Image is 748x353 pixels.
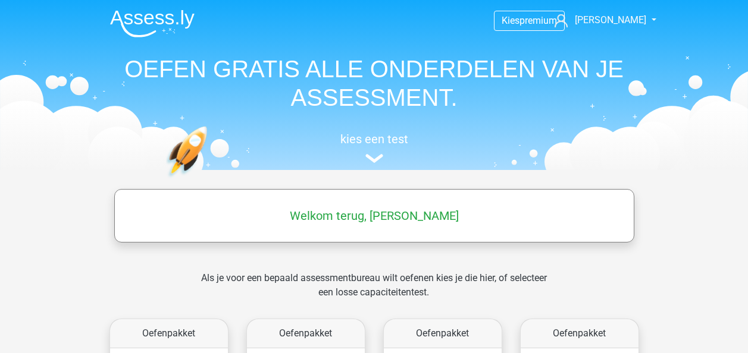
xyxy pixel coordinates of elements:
img: Assessly [110,10,195,37]
span: premium [519,15,557,26]
span: Kies [502,15,519,26]
h1: OEFEN GRATIS ALLE ONDERDELEN VAN JE ASSESSMENT. [101,55,648,112]
div: Als je voor een bepaald assessmentbureau wilt oefenen kies je die hier, of selecteer een losse ca... [192,271,556,314]
h5: Welkom terug, [PERSON_NAME] [120,209,628,223]
span: [PERSON_NAME] [575,14,646,26]
img: oefenen [166,126,253,234]
a: kies een test [101,132,648,163]
h5: kies een test [101,132,648,146]
a: Kiespremium [495,12,564,29]
a: [PERSON_NAME] [550,13,647,27]
img: assessment [365,154,383,163]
